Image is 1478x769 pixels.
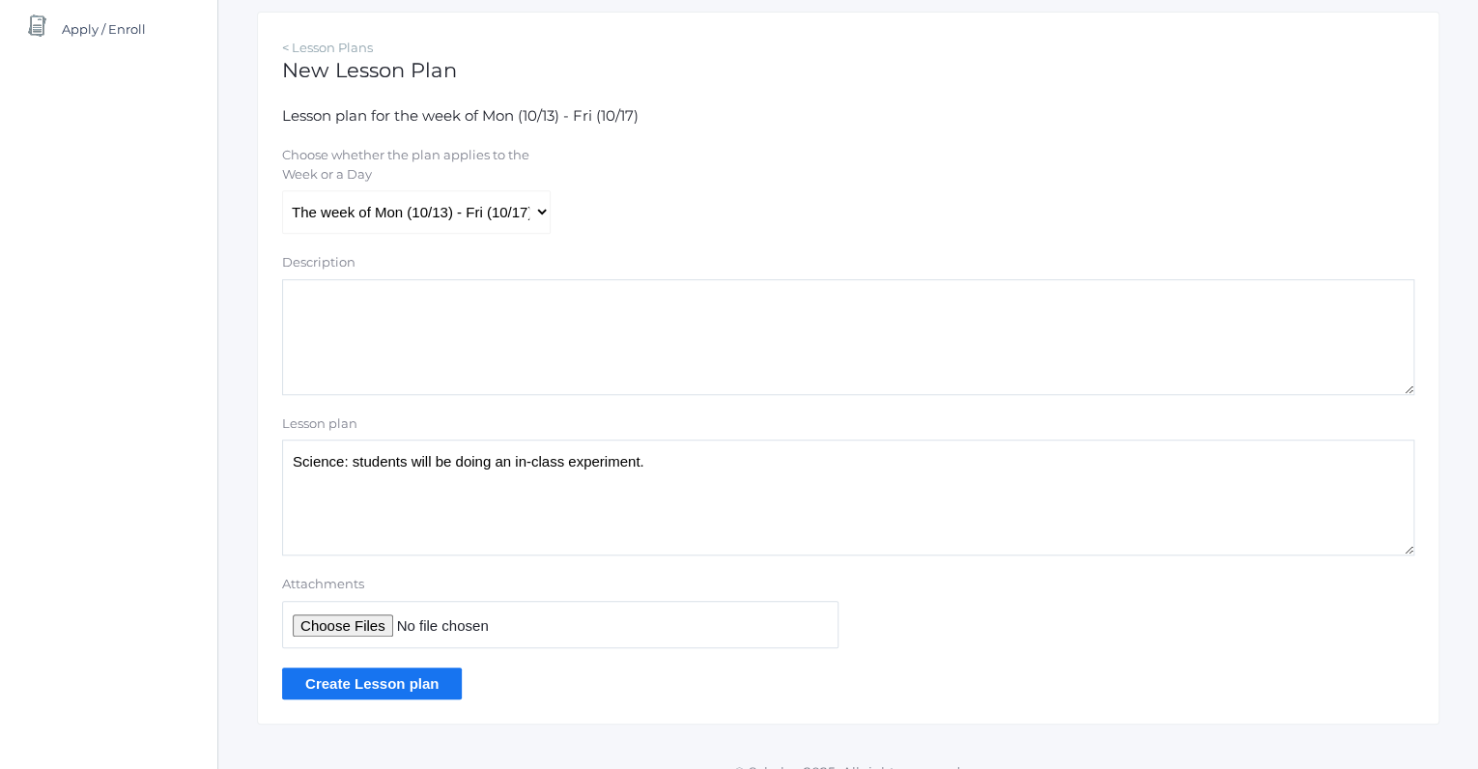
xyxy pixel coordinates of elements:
label: Choose whether the plan applies to the Week or a Day [282,146,549,184]
a: < Lesson Plans [282,40,373,55]
label: Description [282,253,355,272]
input: Create Lesson plan [282,668,462,699]
span: Apply / Enroll [62,10,146,48]
label: Attachments [282,575,838,594]
h1: New Lesson Plan [282,59,1414,81]
span: Lesson plan for the week of Mon (10/13) - Fri (10/17) [282,106,639,125]
label: Lesson plan [282,414,357,434]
